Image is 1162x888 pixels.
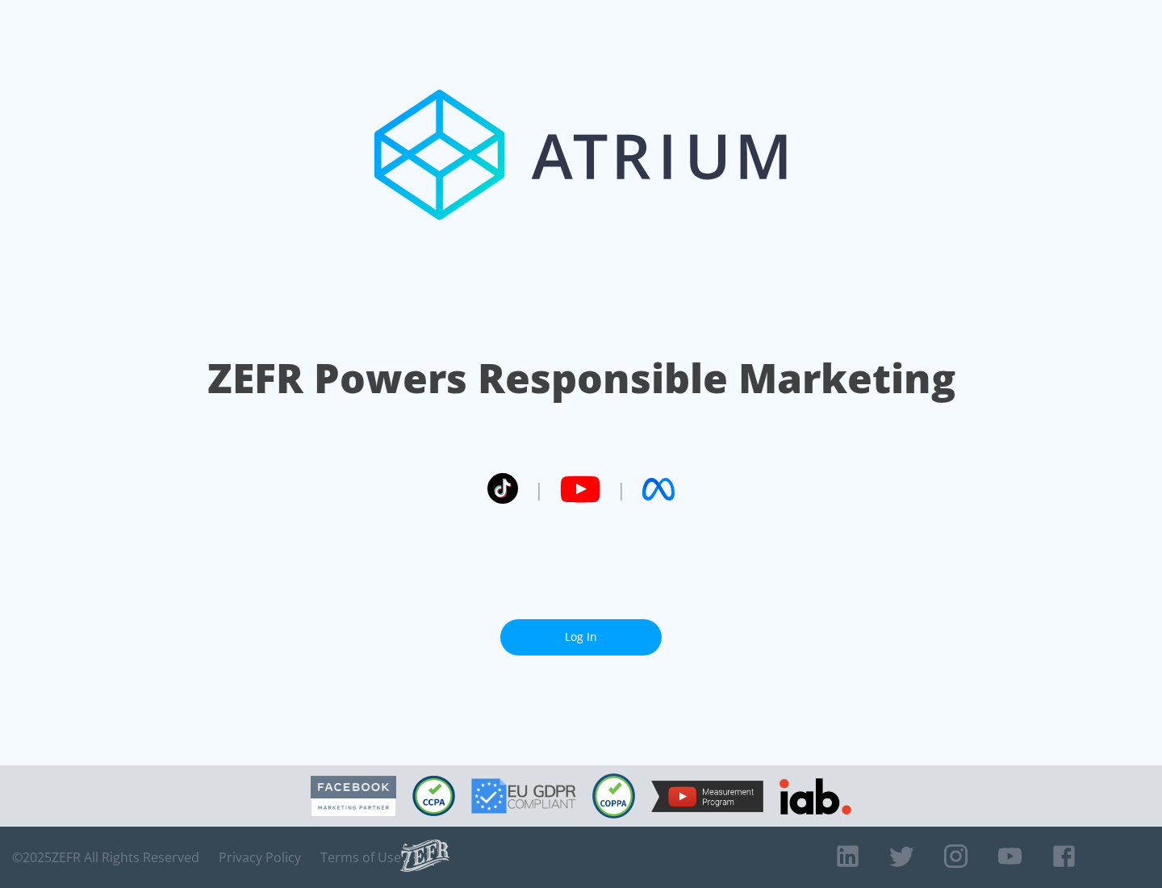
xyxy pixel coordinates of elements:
img: YouTube Measurement Program [651,781,763,812]
img: GDPR Compliant [471,778,576,814]
h1: ZEFR Powers Responsible Marketing [207,350,955,406]
a: Privacy Policy [219,849,301,865]
img: COPPA Compliant [592,773,635,819]
img: CCPA Compliant [412,776,455,816]
span: | [534,477,544,501]
span: | [617,477,626,501]
a: Terms of Use [320,849,401,865]
span: © 2025 ZEFR All Rights Reserved [12,849,199,865]
a: Log In [500,619,662,656]
img: IAB [780,778,851,815]
img: Facebook Marketing Partner [311,776,396,817]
